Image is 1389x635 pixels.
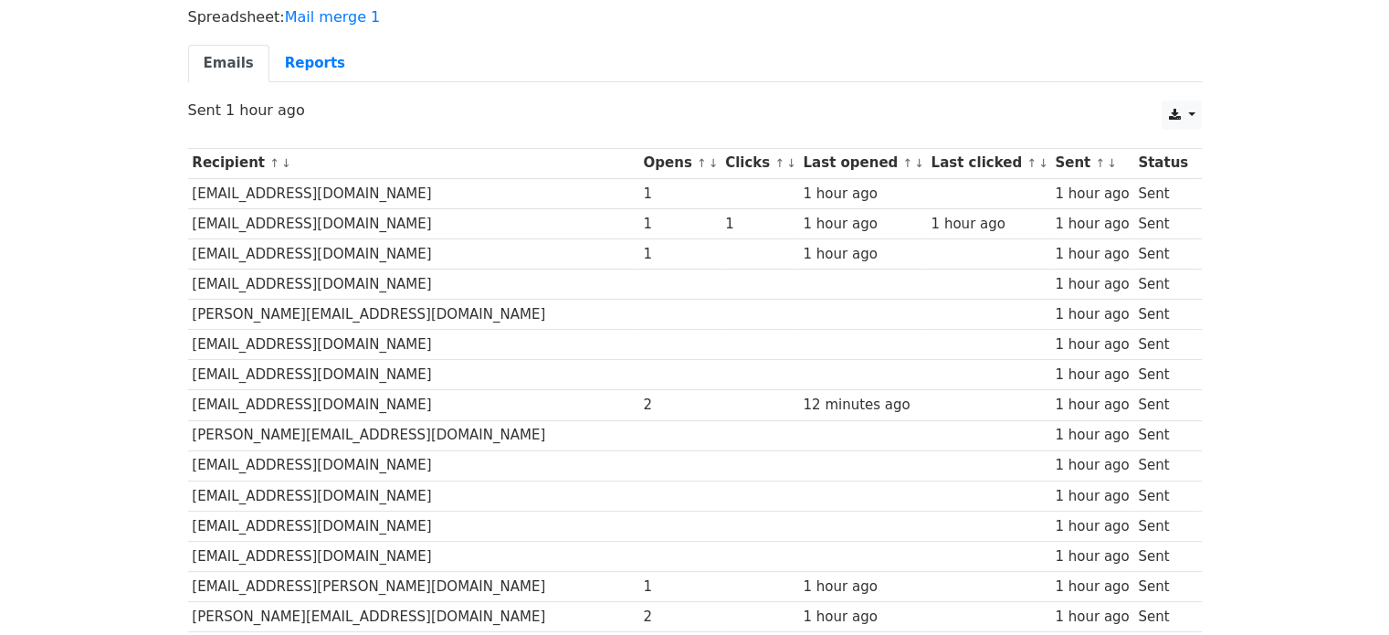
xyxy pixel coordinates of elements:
div: 1 [644,577,717,598]
p: Sent 1 hour ago [188,101,1202,120]
td: [EMAIL_ADDRESS][DOMAIN_NAME] [188,390,639,420]
div: 1 [644,184,717,205]
div: 1 [725,214,794,235]
a: ↓ [709,156,719,170]
div: 1 hour ago [803,607,921,628]
div: 1 hour ago [1055,455,1129,476]
a: ↓ [281,156,291,170]
td: [EMAIL_ADDRESS][DOMAIN_NAME] [188,360,639,390]
th: Opens [639,148,721,178]
div: 12 minutes ago [803,395,921,416]
div: 1 hour ago [1055,486,1129,507]
td: [PERSON_NAME][EMAIL_ADDRESS][DOMAIN_NAME] [188,300,639,330]
td: Sent [1133,360,1192,390]
td: Sent [1133,572,1192,602]
a: ↓ [1107,156,1117,170]
div: 1 hour ago [1055,607,1129,628]
td: Sent [1133,481,1192,511]
td: [EMAIL_ADDRESS][DOMAIN_NAME] [188,238,639,269]
iframe: Chat Widget [1298,547,1389,635]
div: 1 hour ago [1055,334,1129,355]
a: ↑ [774,156,784,170]
div: 1 hour ago [803,244,921,265]
div: 1 hour ago [1055,577,1129,598]
td: [EMAIL_ADDRESS][PERSON_NAME][DOMAIN_NAME] [188,572,639,602]
td: [EMAIL_ADDRESS][DOMAIN_NAME] [188,330,639,360]
p: Spreadsheet: [188,7,1202,26]
a: Reports [269,45,361,82]
div: 1 hour ago [931,214,1046,235]
td: Sent [1133,178,1192,208]
a: ↑ [269,156,279,170]
a: ↑ [1026,156,1036,170]
th: Sent [1051,148,1134,178]
td: Sent [1133,602,1192,632]
a: ↑ [697,156,707,170]
div: 1 hour ago [1055,184,1129,205]
div: 1 hour ago [1055,516,1129,537]
th: Recipient [188,148,639,178]
th: Last clicked [927,148,1051,178]
div: 1 hour ago [803,214,921,235]
td: [EMAIL_ADDRESS][DOMAIN_NAME] [188,450,639,481]
a: Emails [188,45,269,82]
a: ↓ [786,156,796,170]
td: [PERSON_NAME][EMAIL_ADDRESS][DOMAIN_NAME] [188,602,639,632]
td: [EMAIL_ADDRESS][DOMAIN_NAME] [188,541,639,571]
th: Clicks [721,148,798,178]
a: ↓ [1038,156,1048,170]
td: Sent [1133,450,1192,481]
td: [EMAIL_ADDRESS][DOMAIN_NAME] [188,178,639,208]
div: 1 hour ago [1055,546,1129,567]
td: Sent [1133,208,1192,238]
div: 1 hour ago [1055,304,1129,325]
td: [EMAIL_ADDRESS][DOMAIN_NAME] [188,270,639,300]
a: ↑ [902,156,912,170]
div: 1 hour ago [803,184,921,205]
td: Sent [1133,238,1192,269]
div: 2 [644,607,717,628]
div: 1 [644,214,717,235]
div: 1 [644,244,717,265]
td: Sent [1133,511,1192,541]
div: 1 hour ago [1055,365,1129,386]
div: 2 [644,395,717,416]
a: ↓ [914,156,924,170]
a: Mail merge 1 [285,8,381,26]
div: 1 hour ago [1055,395,1129,416]
a: ↑ [1095,156,1105,170]
td: Sent [1133,420,1192,450]
td: Sent [1133,390,1192,420]
div: 1 hour ago [1055,244,1129,265]
td: [EMAIL_ADDRESS][DOMAIN_NAME] [188,208,639,238]
td: Sent [1133,270,1192,300]
td: [EMAIL_ADDRESS][DOMAIN_NAME] [188,481,639,511]
div: 1 hour ago [1055,214,1129,235]
div: 1 hour ago [803,577,921,598]
td: [EMAIL_ADDRESS][DOMAIN_NAME] [188,511,639,541]
div: 1 hour ago [1055,274,1129,295]
td: Sent [1133,300,1192,330]
td: Sent [1133,330,1192,360]
div: 1 hour ago [1055,425,1129,446]
th: Last opened [799,148,927,178]
td: Sent [1133,541,1192,571]
th: Status [1133,148,1192,178]
td: [PERSON_NAME][EMAIL_ADDRESS][DOMAIN_NAME] [188,420,639,450]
